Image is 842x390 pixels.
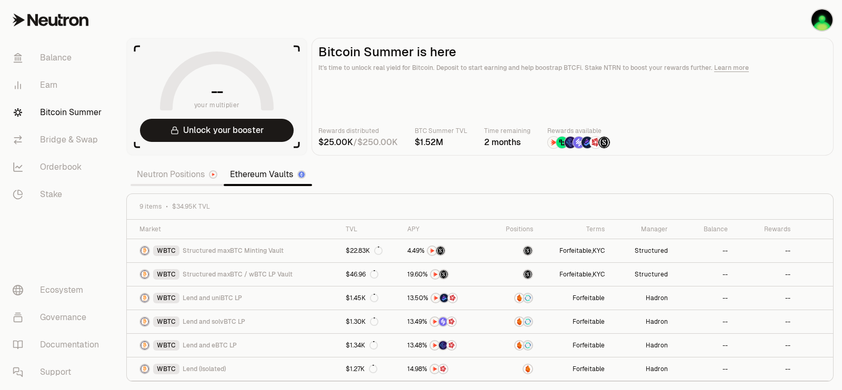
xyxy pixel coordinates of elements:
[4,71,114,99] a: Earn
[539,357,611,381] a: Forfeitable
[339,357,400,381] a: $1.27K
[407,225,484,233] div: APY
[4,358,114,386] a: Support
[559,270,592,279] button: Forfeitable
[339,334,400,357] a: $1.34K
[127,357,339,381] a: WBTC LogoWBTCLend (Isolated)
[346,247,383,255] div: $22.83K
[346,225,394,233] div: TVL
[674,286,734,310] a: --
[407,293,484,303] button: NTRNBedrock DiamondsMars Fragments
[431,270,439,279] img: NTRN
[436,247,445,255] img: Structured Points
[496,364,533,374] button: Amber
[318,136,398,149] div: /
[139,202,162,211] span: 9 items
[318,126,398,136] p: Rewards distributed
[401,310,490,333] a: NTRNSolv PointsMars Fragments
[714,64,749,72] a: Learn more
[539,286,611,310] a: Forfeitable
[490,310,539,333] a: AmberSupervault
[346,341,378,350] div: $1.34K
[524,294,532,302] img: Supervault
[153,293,179,303] div: WBTC
[153,340,179,351] div: WBTC
[407,316,484,327] button: NTRNSolv PointsMars Fragments
[346,270,378,279] div: $46.96
[524,317,532,326] img: Supervault
[183,317,245,326] span: Lend and solvBTC LP
[346,294,378,302] div: $1.45K
[153,245,179,256] div: WBTC
[430,317,439,326] img: NTRN
[490,239,539,262] a: maxBTC
[194,100,240,110] span: your multiplier
[734,334,797,357] a: --
[559,270,605,279] span: ,
[401,239,490,262] a: NTRNStructured Points
[515,317,524,326] img: Amber
[740,225,790,233] div: Rewards
[573,137,585,148] img: Solv Points
[298,171,305,178] img: Ethereum Logo
[4,126,114,153] a: Bridge & Swap
[515,341,524,350] img: Amber
[407,245,484,256] button: NTRNStructured Points
[496,340,533,351] button: AmberSupervault
[141,247,149,255] img: WBTC Logo
[447,341,456,350] img: Mars Fragments
[153,364,179,374] div: WBTC
[401,286,490,310] a: NTRNBedrock DiamondsMars Fragments
[141,341,149,350] img: WBTC Logo
[4,304,114,331] a: Governance
[734,239,797,262] a: --
[439,341,447,350] img: EtherFi Points
[590,137,602,148] img: Mars Fragments
[139,225,333,233] div: Market
[559,247,605,255] span: ,
[140,119,294,142] button: Unlock your booster
[127,263,339,286] a: WBTC LogoWBTCStructured maxBTC / wBTC LP Vault
[183,365,226,373] span: Lend (Isolated)
[524,247,532,255] img: maxBTC
[127,334,339,357] a: WBTC LogoWBTCLend and eBTC LP
[210,171,216,178] img: Neutron Logo
[573,365,605,373] button: Forfeitable
[211,83,223,100] h1: --
[674,357,734,381] a: --
[573,294,605,302] button: Forfeitable
[617,225,668,233] div: Manager
[593,270,605,279] button: KYC
[559,247,592,255] button: Forfeitable
[674,334,734,357] a: --
[611,310,674,333] a: Hadron
[548,137,559,148] img: NTRN
[183,270,293,279] span: Structured maxBTC / wBTC LP Vault
[565,137,576,148] img: EtherFi Points
[490,357,539,381] a: Amber
[440,294,448,302] img: Bedrock Diamonds
[127,310,339,333] a: WBTC LogoWBTCLend and solvBTC LP
[674,239,734,262] a: --
[490,334,539,357] a: AmberSupervault
[539,239,611,262] a: Forfeitable,KYC
[339,239,400,262] a: $22.83K
[172,202,210,211] span: $34.95K TVL
[573,317,605,326] button: Forfeitable
[611,357,674,381] a: Hadron
[183,341,237,350] span: Lend and eBTC LP
[539,310,611,333] a: Forfeitable
[141,365,149,373] img: WBTC Logo
[556,137,568,148] img: Lombard Lux
[4,99,114,126] a: Bitcoin Summer
[183,247,284,255] span: Structured maxBTC Minting Vault
[428,247,436,255] img: NTRN
[734,357,797,381] a: --
[611,239,674,262] a: Structured
[401,263,490,286] a: NTRNStructured Points
[339,310,400,333] a: $1.30K
[4,181,114,208] a: Stake
[484,136,530,149] div: 2 months
[224,164,312,185] a: Ethereum Vaults
[401,357,490,381] a: NTRNMars Fragments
